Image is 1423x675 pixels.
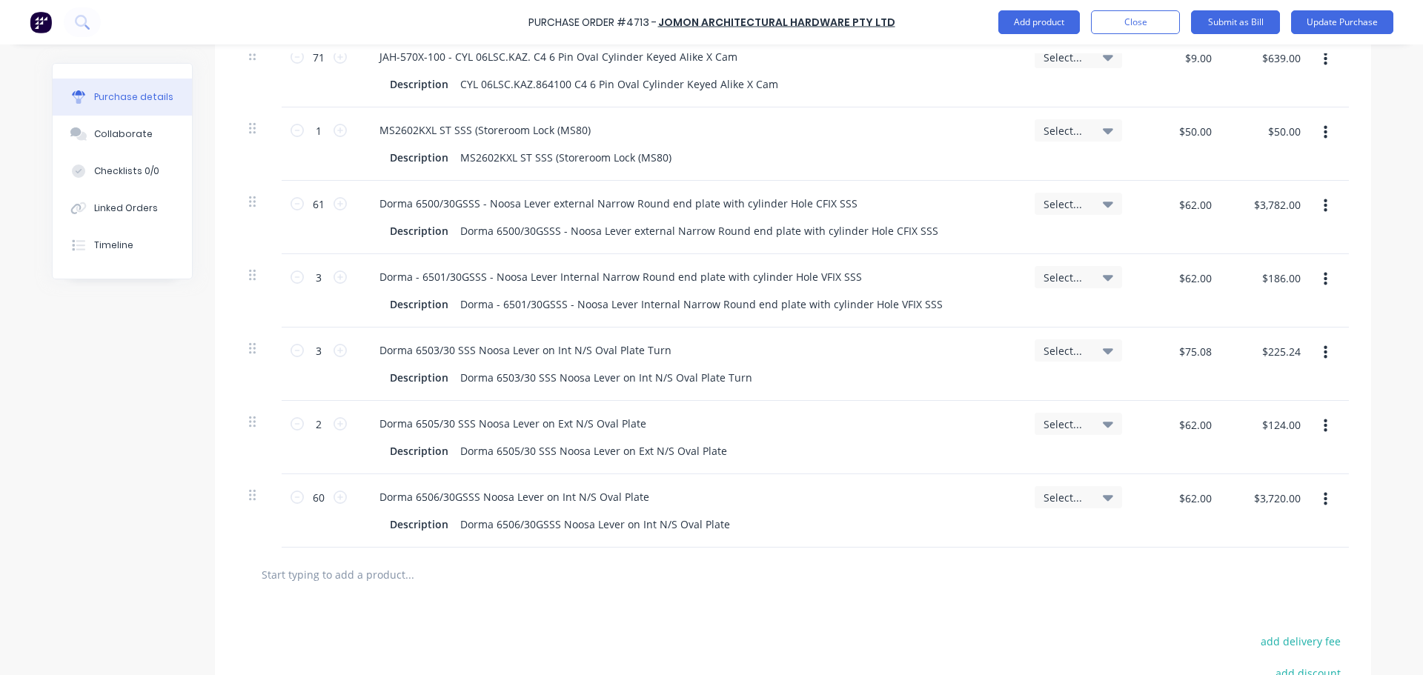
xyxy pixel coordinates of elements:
[454,147,677,168] div: MS2602KXL ST SSS (Storeroom Lock (MS80)
[1191,10,1280,34] button: Submit as Bill
[384,513,454,535] div: Description
[1044,123,1088,139] span: Select...
[454,367,758,388] div: Dorma 6503/30 SSS Noosa Lever on Int N/S Oval Plate Turn
[384,73,454,95] div: Description
[384,293,454,315] div: Description
[368,339,683,361] div: Dorma 6503/30 SSS Noosa Lever on Int N/S Oval Plate Turn
[53,227,192,264] button: Timeline
[384,367,454,388] div: Description
[528,15,657,30] div: Purchase Order #4713 -
[94,90,173,104] div: Purchase details
[384,220,454,242] div: Description
[454,293,949,315] div: Dorma - 6501/30GSSS - Noosa Lever Internal Narrow Round end plate with cylinder Hole VFIX SSS
[368,413,658,434] div: Dorma 6505/30 SSS Noosa Lever on Ext N/S Oval Plate
[30,11,52,33] img: Factory
[1291,10,1393,34] button: Update Purchase
[94,202,158,215] div: Linked Orders
[1044,50,1088,65] span: Select...
[1044,416,1088,432] span: Select...
[53,190,192,227] button: Linked Orders
[384,440,454,462] div: Description
[53,116,192,153] button: Collaborate
[53,79,192,116] button: Purchase details
[368,119,603,141] div: MS2602KXL ST SSS (Storeroom Lock (MS80)
[94,164,159,178] div: Checklists 0/0
[454,440,733,462] div: Dorma 6505/30 SSS Noosa Lever on Ext N/S Oval Plate
[454,220,944,242] div: Dorma 6500/30GSSS - Noosa Lever external Narrow Round end plate with cylinder Hole CFIX SSS
[1252,631,1349,651] button: add delivery fee
[998,10,1080,34] button: Add product
[454,73,784,95] div: CYL 06LSC.KAZ.864100 C4 6 Pin Oval Cylinder Keyed Alike X Cam
[454,513,736,535] div: Dorma 6506/30GSSS Noosa Lever on Int N/S Oval Plate
[368,46,749,67] div: JAH-570X-100 - CYL 06LSC.KAZ. C4 6 Pin Oval Cylinder Keyed Alike X Cam
[94,127,153,141] div: Collaborate
[368,193,869,214] div: Dorma 6500/30GSSS - Noosa Lever external Narrow Round end plate with cylinder Hole CFIX SSS
[53,153,192,190] button: Checklists 0/0
[1044,343,1088,359] span: Select...
[94,239,133,252] div: Timeline
[368,486,661,508] div: Dorma 6506/30GSSS Noosa Lever on Int N/S Oval Plate
[1044,490,1088,505] span: Select...
[1091,10,1180,34] button: Close
[261,559,557,589] input: Start typing to add a product...
[658,15,895,30] a: Jomon Architectural Hardware Pty Ltd
[1044,270,1088,285] span: Select...
[368,266,874,287] div: Dorma - 6501/30GSSS - Noosa Lever Internal Narrow Round end plate with cylinder Hole VFIX SSS
[1044,196,1088,212] span: Select...
[384,147,454,168] div: Description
